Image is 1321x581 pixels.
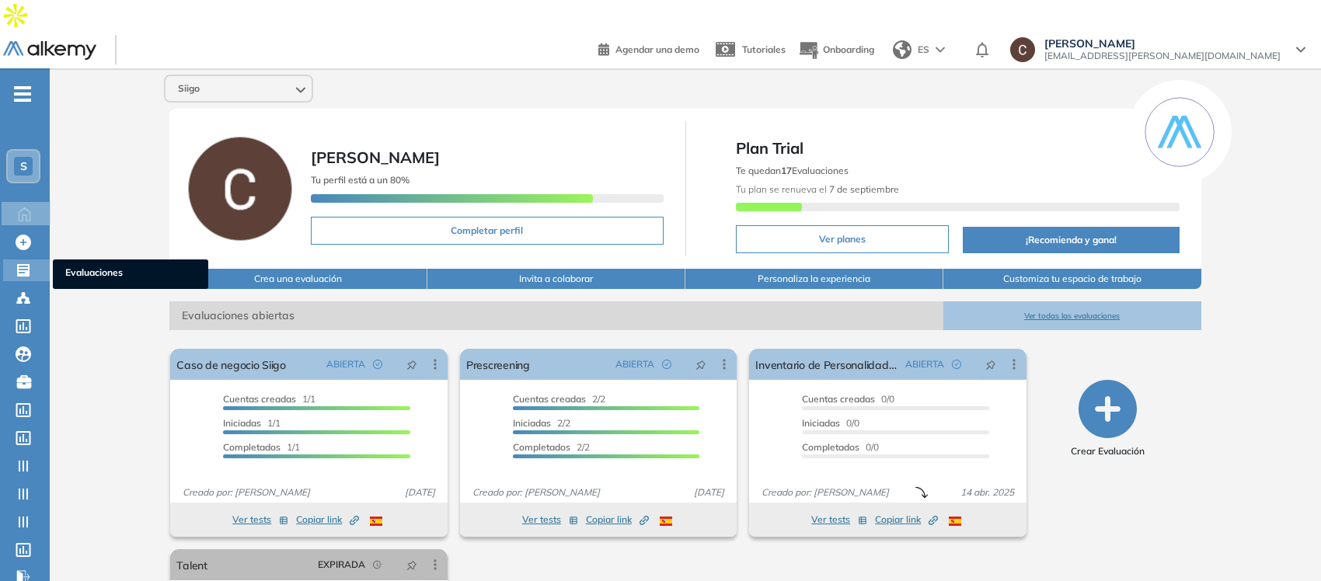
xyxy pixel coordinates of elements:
span: field-time [373,560,382,569]
span: Completados [513,441,570,453]
span: 1/1 [223,441,300,453]
span: pushpin [695,358,706,371]
span: Completados [223,441,281,453]
img: ESP [949,517,961,526]
span: Crear Evaluación [1071,444,1145,458]
span: Cuentas creadas [513,393,586,405]
span: Plan Trial [736,137,1180,160]
span: Agendar una demo [615,43,699,55]
span: ABIERTA [326,357,365,371]
span: 0/0 [802,441,879,453]
a: Tutoriales [712,30,786,70]
span: [PERSON_NAME] [1044,37,1281,50]
span: 0/0 [802,417,859,429]
i: - [14,92,31,96]
span: Evaluaciones abiertas [169,301,943,330]
span: Creado por: [PERSON_NAME] [466,485,606,499]
span: Copiar link [586,513,649,527]
span: Siigo [178,82,200,95]
button: Crea una evaluación [169,269,427,289]
span: ABIERTA [905,357,944,371]
span: 0/0 [802,393,894,405]
span: Creado por: [PERSON_NAME] [755,485,895,499]
span: S [20,160,27,172]
a: Prescreening [466,349,530,380]
span: Completados [802,441,859,453]
button: ¡Recomienda y gana! [963,227,1179,253]
button: Ver todas las evaluaciones [943,301,1201,330]
span: pushpin [406,558,417,571]
button: pushpin [395,552,429,577]
span: check-circle [952,360,961,369]
button: Personaliza la experiencia [685,269,943,289]
span: Iniciadas [513,417,551,429]
span: ES [918,43,929,57]
button: pushpin [395,352,429,377]
span: Iniciadas [223,417,261,429]
span: [PERSON_NAME] [311,148,440,167]
button: Copiar link [586,510,649,529]
img: Logo [3,41,96,61]
button: Copiar link [875,510,938,529]
img: Foto de perfil [188,137,292,241]
span: Copiar link [296,513,359,527]
span: Creado por: [PERSON_NAME] [176,485,316,499]
b: 7 de septiembre [827,183,899,195]
span: Te quedan Evaluaciones [736,165,849,176]
span: 2/2 [513,393,605,405]
span: Evaluaciones [65,266,196,283]
span: pushpin [985,358,996,371]
span: check-circle [662,360,671,369]
button: Invita a colaborar [427,269,685,289]
span: 1/1 [223,393,315,405]
span: Cuentas creadas [223,393,296,405]
span: Cuentas creadas [802,393,875,405]
span: check-circle [373,360,382,369]
button: Ver planes [736,225,950,253]
button: Ver tests [522,510,578,529]
span: Tutoriales [742,43,786,55]
span: pushpin [406,358,417,371]
button: pushpin [684,352,718,377]
button: Ver tests [232,510,288,529]
span: [DATE] [688,485,730,499]
span: 14 abr. 2025 [954,485,1020,499]
img: world [893,40,911,59]
img: ESP [660,517,672,526]
span: 2/2 [513,417,570,429]
span: Tu plan se renueva el [736,183,899,195]
img: ESP [370,517,382,526]
a: Agendar una demo [598,39,699,57]
b: 17 [781,165,792,176]
button: Onboarding [798,33,874,67]
span: Iniciadas [802,417,840,429]
span: [DATE] [399,485,441,499]
button: pushpin [974,352,1008,377]
a: Caso de negocio Siigo [176,349,285,380]
a: Inventario de Personalidad para Vendedores (IPV) [755,349,899,380]
button: Customiza tu espacio de trabajo [943,269,1201,289]
span: 1/1 [223,417,281,429]
button: Crear Evaluación [1071,380,1145,458]
a: Talent [176,549,207,580]
span: ABIERTA [615,357,654,371]
button: Copiar link [296,510,359,529]
span: Copiar link [875,513,938,527]
span: [EMAIL_ADDRESS][PERSON_NAME][DOMAIN_NAME] [1044,50,1281,62]
span: Tu perfil está a un 80% [311,174,410,186]
img: arrow [936,47,945,53]
button: Ver tests [811,510,867,529]
span: EXPIRADA [318,558,365,572]
button: Completar perfil [311,217,663,245]
span: 2/2 [513,441,590,453]
span: Onboarding [823,43,874,55]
